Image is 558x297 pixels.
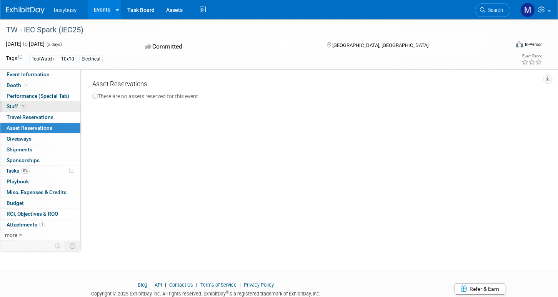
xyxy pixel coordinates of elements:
a: Booth [0,80,80,91]
a: Staff1 [0,101,80,112]
a: Blog [138,282,147,288]
span: Booth [7,82,30,88]
span: 0% [21,168,30,174]
div: Electrical [79,55,103,63]
sup: ® [226,290,228,294]
span: busybusy [54,7,77,13]
span: Giveaways [7,136,32,142]
a: API [155,282,162,288]
span: [DATE] [DATE] [6,41,45,47]
div: Committed [143,40,314,54]
div: Asset Reservations: [92,80,149,90]
span: Search [485,7,503,13]
div: There are no assets reserved for this event. [92,90,537,100]
a: more [0,230,80,240]
img: Format-Inperson.png [516,41,523,47]
span: 1 [20,104,26,109]
div: TW - IEC Spark (IEC25) [3,23,497,37]
a: Shipments [0,144,80,155]
span: | [148,282,153,288]
span: Playbook [7,178,29,185]
td: Toggle Event Tabs [65,241,81,251]
a: Tasks0% [0,166,80,176]
span: Staff [7,103,26,109]
span: Asset Reservations [7,125,52,131]
div: ToolWatch [29,55,56,63]
span: more [5,232,17,238]
img: ExhibitDay [6,7,45,14]
span: Misc. Expenses & Credits [7,189,67,195]
a: Misc. Expenses & Credits [0,187,80,198]
a: Privacy Policy [244,282,274,288]
span: [GEOGRAPHIC_DATA], [GEOGRAPHIC_DATA] [332,42,428,48]
a: Search [475,3,510,17]
a: Contact Us [169,282,193,288]
span: | [238,282,243,288]
span: (2 days) [46,42,62,47]
span: Attachments [7,221,45,228]
a: Event Information [0,69,80,80]
a: Playbook [0,176,80,187]
span: Budget [7,200,24,206]
span: ROI, Objectives & ROO [7,211,58,217]
span: | [194,282,199,288]
span: Tasks [6,168,30,174]
a: Refer & Earn [455,283,505,295]
span: Shipments [7,146,32,153]
a: Asset Reservations [0,123,80,133]
span: Travel Reservations [7,114,53,120]
a: Terms of Service [200,282,237,288]
div: Event Rating [521,54,542,58]
span: Performance (Special Tab) [7,93,69,99]
div: In-Person [525,42,543,47]
a: Travel Reservations [0,112,80,122]
span: to [22,41,29,47]
a: Attachments1 [0,220,80,230]
div: 10x10 [59,55,77,63]
span: | [163,282,168,288]
a: Sponsorships [0,155,80,166]
div: Event Format [463,40,543,52]
img: Meg Zolnierowicz [520,3,535,17]
i: Booth reservation complete [25,83,28,87]
span: 1 [39,221,45,227]
span: Event Information [7,71,50,77]
a: Budget [0,198,80,208]
a: Giveaways [0,134,80,144]
a: ROI, Objectives & ROO [0,209,80,219]
a: Performance (Special Tab) [0,91,80,101]
span: Sponsorships [7,157,40,163]
td: Personalize Event Tab Strip [52,241,65,251]
td: Tags [6,54,22,63]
